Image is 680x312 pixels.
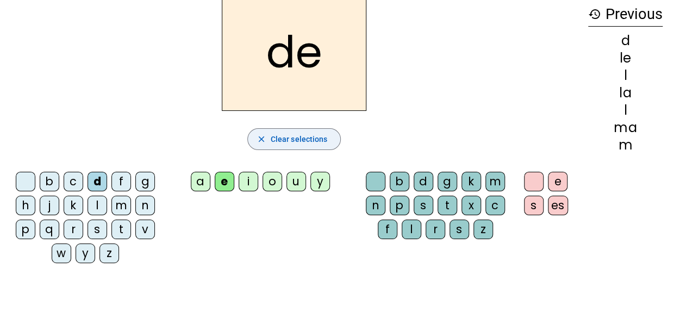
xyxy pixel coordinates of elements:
[461,196,481,215] div: x
[588,69,663,82] div: l
[263,172,282,191] div: o
[414,172,433,191] div: d
[450,220,469,239] div: s
[548,172,567,191] div: e
[588,86,663,99] div: la
[426,220,445,239] div: r
[485,196,505,215] div: c
[402,220,421,239] div: l
[390,196,409,215] div: p
[588,52,663,65] div: le
[135,196,155,215] div: n
[588,2,663,27] h3: Previous
[378,220,397,239] div: f
[40,196,59,215] div: j
[99,244,119,263] div: z
[111,196,131,215] div: m
[310,172,330,191] div: y
[257,134,266,144] mat-icon: close
[64,220,83,239] div: r
[88,172,107,191] div: d
[40,220,59,239] div: q
[485,172,505,191] div: m
[88,220,107,239] div: s
[111,172,131,191] div: f
[588,34,663,47] div: d
[588,139,663,152] div: m
[135,172,155,191] div: g
[111,220,131,239] div: t
[271,133,328,146] span: Clear selections
[76,244,95,263] div: y
[52,244,71,263] div: w
[438,196,457,215] div: t
[16,220,35,239] div: p
[64,196,83,215] div: k
[135,220,155,239] div: v
[215,172,234,191] div: e
[438,172,457,191] div: g
[191,172,210,191] div: a
[473,220,493,239] div: z
[588,8,601,21] mat-icon: history
[548,196,568,215] div: es
[40,172,59,191] div: b
[524,196,544,215] div: s
[588,121,663,134] div: ma
[461,172,481,191] div: k
[414,196,433,215] div: s
[88,196,107,215] div: l
[588,104,663,117] div: l
[366,196,385,215] div: n
[286,172,306,191] div: u
[16,196,35,215] div: h
[239,172,258,191] div: i
[64,172,83,191] div: c
[247,128,341,150] button: Clear selections
[390,172,409,191] div: b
